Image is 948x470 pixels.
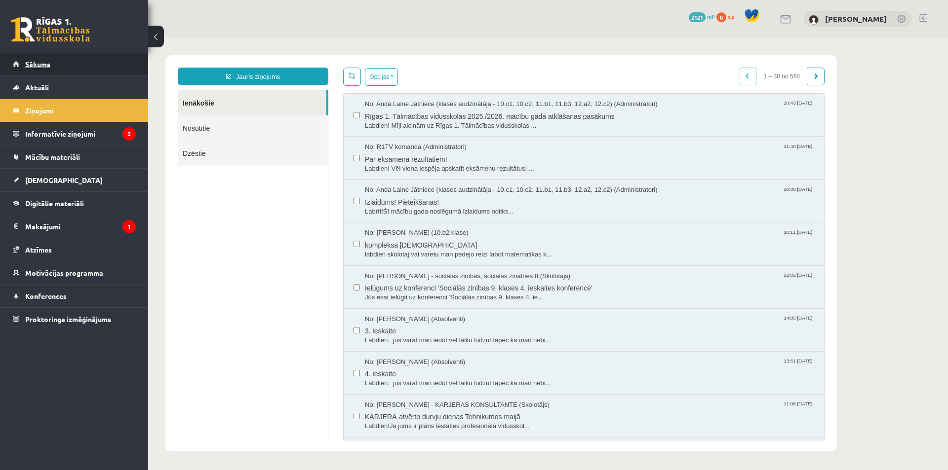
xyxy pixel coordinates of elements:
[217,384,666,393] span: Labdien!Ja jums ir plāns iestāties profesionālā vidusskol...
[30,30,180,47] a: Jauns ziņojums
[809,15,819,25] img: Enija Kristiāna Mezīte
[217,71,666,83] span: Rīgas 1. Tālmācības vidusskolas 2025./2026. mācību gada atklāšanas pasākums
[633,320,666,327] span: 13:51 [DATE]
[633,362,666,370] span: 11:06 [DATE]
[13,308,136,330] a: Proktoringa izmēģinājums
[217,83,666,93] span: Labdien! Mīļi aicinām uz Rīgas 1. Tālmācības vidusskolas ...
[25,315,111,324] span: Proktoringa izmēģinājums
[13,285,136,307] a: Konferences
[25,291,67,300] span: Konferences
[217,147,666,178] a: No: Anda Laine Jātniece (klases audzinātāja - 10.c1, 10.c2, 11.b1, 11.b3, 12.a2, 12.c2) (Administ...
[30,52,178,77] a: Ienākošie
[25,99,136,122] legend: Ziņojumi
[25,176,103,184] span: [DEMOGRAPHIC_DATA]
[217,157,666,169] span: Izlaidums! Pieteikšanās!
[217,320,666,350] a: No: [PERSON_NAME] (Absolventi) 13:51 [DATE] 4. ieskaite Labdien. jus varat man iedot vel laiku lu...
[25,245,52,254] span: Atzīmes
[217,147,510,157] span: No: Anda Laine Jātniece (klases audzinātāja - 10.c1, 10.c2, 11.b1, 11.b3, 12.a2, 12.c2) (Administ...
[217,328,666,341] span: 4. ieskaite
[217,341,666,350] span: Labdien. jus varat man iedot vel laiku ludzut tāpēc kā man nebi...
[25,122,136,145] legend: Informatīvie ziņojumi
[217,126,666,136] span: Labdien! Vēl viena iespēja apskatīt eksāmenu rezultātus! ...
[217,362,666,393] a: No: [PERSON_NAME] - KARJERAS KONSULTANTE (Skolotājs) 11:06 [DATE] KARJERA-atvērto durvju dienas T...
[217,105,666,135] a: No: R1TV komanda (Administratori) 11:40 [DATE] Par eksāmena rezultātiem! Labdien! Vēl viena iespē...
[217,362,401,372] span: No: [PERSON_NAME] - KARJERAS KONSULTANTE (Skolotājs)
[11,17,90,42] a: Rīgas 1. Tālmācības vidusskola
[217,371,666,384] span: KARJERA-atvērto durvju dienas Tehnikumos maijā
[217,30,250,48] button: Opcijas
[217,62,666,92] a: No: Anda Laine Jātniece (klases audzinātāja - 10.c1, 10.c2, 11.b1, 11.b3, 12.a2, 12.c2) (Administ...
[25,215,136,238] legend: Maksājumi
[217,190,666,221] a: No: [PERSON_NAME] (10.b2 klase) 10:11 [DATE] kompleksa [DEMOGRAPHIC_DATA] labdien skolotaj vai va...
[13,76,136,99] a: Aktuāli
[633,277,666,284] span: 14:05 [DATE]
[13,215,136,238] a: Maksājumi1
[122,127,136,141] i: 2
[217,277,317,286] span: No: [PERSON_NAME] (Absolventi)
[217,169,666,179] span: Labrīt!Šī mācību gada noslēgumā izlaidums notiks...
[13,192,136,215] a: Digitālie materiāli
[689,12,706,22] span: 2121
[217,62,510,71] span: No: Anda Laine Jātniece (klases audzinātāja - 10.c1, 10.c2, 11.b1, 11.b3, 12.a2, 12.c2) (Administ...
[825,14,887,24] a: [PERSON_NAME]
[217,200,666,212] span: kompleksa [DEMOGRAPHIC_DATA]
[716,12,726,22] span: 0
[217,298,666,307] span: Labdien. jus varat man iedot vel laiku ludzut tāpēc kā man nebi...
[217,277,666,307] a: No: [PERSON_NAME] (Absolventi) 14:05 [DATE] 3. ieskaite Labdien. jus varat man iedot vel laiku lu...
[217,286,666,298] span: 3. ieskaite
[716,12,739,20] a: 0 xp
[25,83,49,92] span: Aktuāli
[30,103,180,128] a: Dzēstie
[608,30,659,47] span: 1 – 30 no 568
[217,320,317,329] span: No: [PERSON_NAME] (Absolventi)
[707,12,715,20] span: mP
[217,234,422,243] span: No: [PERSON_NAME] - sociālās zinības, sociālās zinātnes II (Skolotājs)
[13,122,136,145] a: Informatīvie ziņojumi2
[13,145,136,168] a: Mācību materiāli
[13,169,136,191] a: [DEMOGRAPHIC_DATA]
[689,12,715,20] a: 2121 mP
[13,238,136,261] a: Atzīmes
[217,255,666,264] span: Jūs esat ielūgti uz konferenci 'Sociālās zinības 9. klases 4. ie...
[633,190,666,198] span: 10:11 [DATE]
[633,147,666,155] span: 10:00 [DATE]
[13,261,136,284] a: Motivācijas programma
[217,190,320,200] span: No: [PERSON_NAME] (10.b2 klase)
[217,234,666,264] a: No: [PERSON_NAME] - sociālās zinības, sociālās zinātnes II (Skolotājs) 22:02 [DATE] Ielūgums uz k...
[217,114,666,126] span: Par eksāmena rezultātiem!
[13,53,136,75] a: Sākums
[633,105,666,112] span: 11:40 [DATE]
[25,268,103,277] span: Motivācijas programma
[217,243,666,255] span: Ielūgums uz konferenci 'Sociālās zinības 9. klases 4. ieskaites konference'
[13,99,136,122] a: Ziņojumi
[30,77,180,103] a: Nosūtītie
[25,152,80,161] span: Mācību materiāli
[633,234,666,241] span: 22:02 [DATE]
[728,12,734,20] span: xp
[217,105,318,114] span: No: R1TV komanda (Administratori)
[633,62,666,69] span: 10:43 [DATE]
[25,60,50,69] span: Sākums
[217,212,666,221] span: labdien skolotaj vai varetu man pedejo reizi labot matematikas k...
[25,199,84,208] span: Digitālie materiāli
[122,220,136,233] i: 1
